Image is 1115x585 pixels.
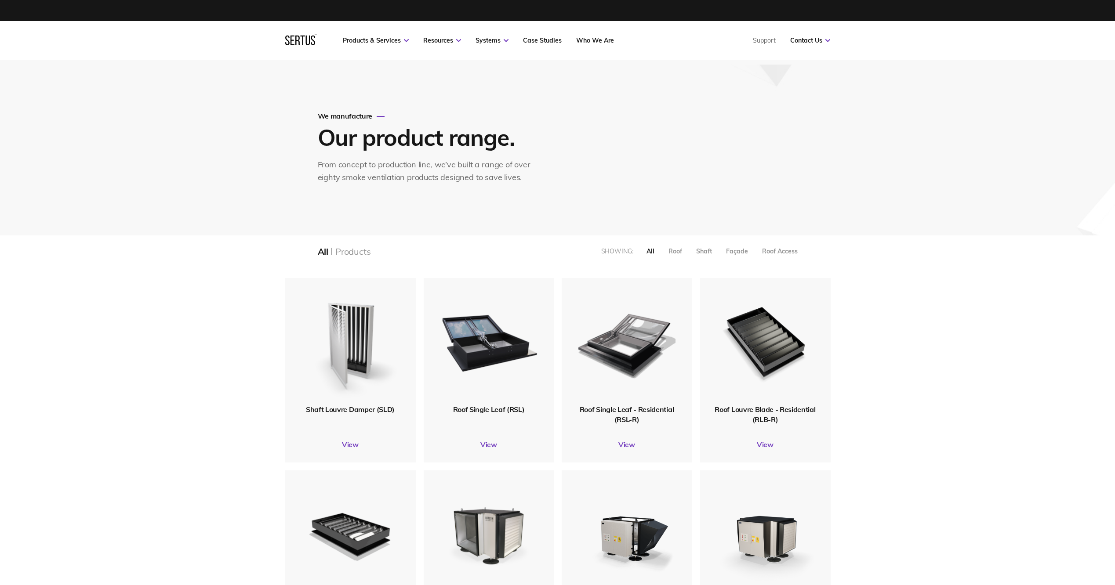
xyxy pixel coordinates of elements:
[453,405,525,414] span: Roof Single Leaf (RSL)
[424,440,554,449] a: View
[726,247,748,255] div: Façade
[523,36,562,44] a: Case Studies
[580,405,674,423] span: Roof Single Leaf - Residential (RSL-R)
[306,405,395,414] span: Shaft Louvre Damper (SLD)
[285,440,416,449] a: View
[700,440,831,449] a: View
[476,36,508,44] a: Systems
[318,159,540,184] div: From concept to production line, we’ve built a range of over eighty smoke ventilation products de...
[318,123,538,152] h1: Our product range.
[696,247,712,255] div: Shaft
[318,246,328,257] div: All
[668,247,682,255] div: Roof
[601,247,633,255] div: Showing:
[715,405,815,423] span: Roof Louvre Blade - Residential (RLB-R)
[646,247,654,255] div: All
[562,440,692,449] a: View
[753,36,776,44] a: Support
[343,36,409,44] a: Products & Services
[335,246,370,257] div: Products
[318,112,540,120] div: We manufacture
[790,36,830,44] a: Contact Us
[576,36,614,44] a: Who We Are
[762,247,798,255] div: Roof Access
[423,36,461,44] a: Resources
